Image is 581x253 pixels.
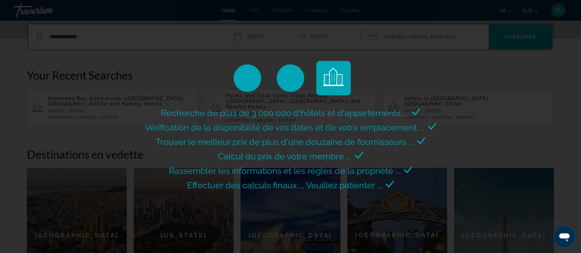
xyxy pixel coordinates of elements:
[161,108,408,118] span: Recherche de plus de 3 000 000 d'hôtels et d'appartements ...
[169,166,400,176] span: Rassembler les informations et les règles de la propriété ...
[218,151,351,161] span: Calcul du prix de votre membre ...
[553,225,575,247] iframe: Bouton de lancement de la fenêtre de messagerie
[187,180,382,190] span: Effectuer des calculs finaux ... Veuillez patienter ...
[145,122,425,133] span: Vérification de la disponibilité de vos dates et de votre emplacement ...
[156,137,414,147] span: Trouver le meilleur prix de plus d'une douzaine de fournisseurs ...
